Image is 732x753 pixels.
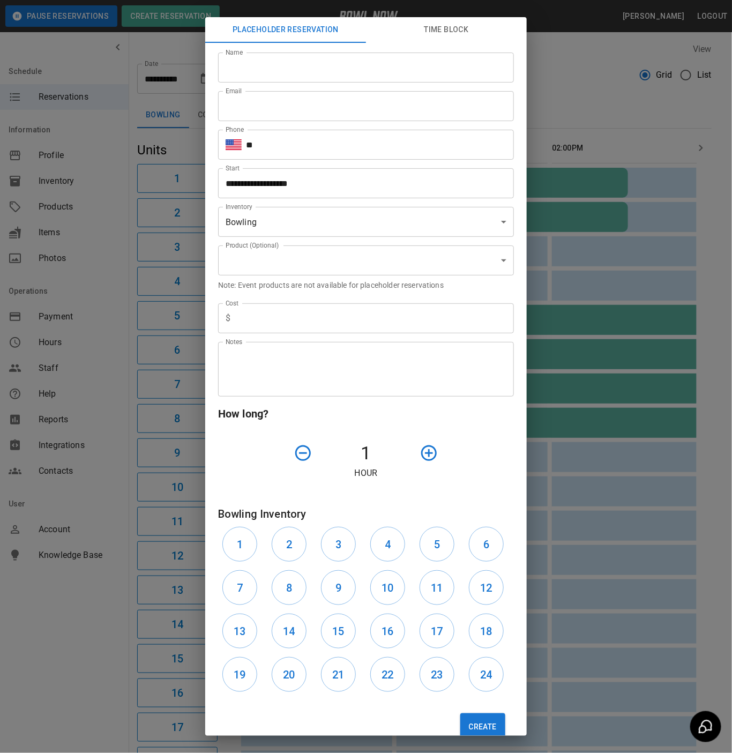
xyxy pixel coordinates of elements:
[218,245,514,275] div: ​
[272,570,307,605] button: 8
[335,579,341,597] h6: 9
[222,527,257,562] button: 1
[226,163,240,173] label: Start
[370,614,405,648] button: 16
[321,570,356,605] button: 9
[234,623,245,640] h6: 13
[434,536,440,553] h6: 5
[480,579,492,597] h6: 12
[332,666,344,683] h6: 21
[222,657,257,692] button: 19
[480,666,492,683] h6: 24
[237,536,243,553] h6: 1
[460,713,505,740] button: Create
[218,280,514,290] p: Note: Event products are not available for placeholder reservations
[317,442,415,465] h4: 1
[218,505,514,523] h6: Bowling Inventory
[382,623,393,640] h6: 16
[469,570,504,605] button: 12
[483,536,489,553] h6: 6
[420,614,454,648] button: 17
[382,579,393,597] h6: 10
[272,657,307,692] button: 20
[370,527,405,562] button: 4
[286,536,292,553] h6: 2
[321,614,356,648] button: 15
[385,536,391,553] h6: 4
[218,168,506,198] input: Choose date, selected date is Oct 4, 2025
[222,570,257,605] button: 7
[218,405,514,422] h6: How long?
[321,657,356,692] button: 21
[370,657,405,692] button: 22
[366,17,527,43] button: Time Block
[222,614,257,648] button: 13
[420,570,454,605] button: 11
[226,137,242,153] button: Select country
[272,527,307,562] button: 2
[237,579,243,597] h6: 7
[272,614,307,648] button: 14
[420,657,454,692] button: 23
[321,527,356,562] button: 3
[469,614,504,648] button: 18
[335,536,341,553] h6: 3
[226,125,244,134] label: Phone
[480,623,492,640] h6: 18
[234,666,245,683] h6: 19
[283,623,295,640] h6: 14
[382,666,393,683] h6: 22
[283,666,295,683] h6: 20
[469,657,504,692] button: 24
[431,666,443,683] h6: 23
[218,207,514,237] div: Bowling
[332,623,344,640] h6: 15
[205,17,366,43] button: Placeholder Reservation
[370,570,405,605] button: 10
[469,527,504,562] button: 6
[431,623,443,640] h6: 17
[420,527,454,562] button: 5
[226,312,230,325] p: $
[431,579,443,597] h6: 11
[286,579,292,597] h6: 8
[218,467,514,480] p: Hour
